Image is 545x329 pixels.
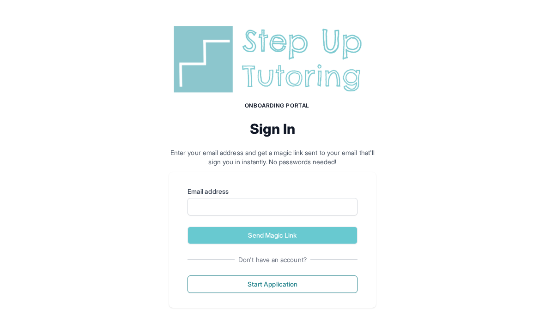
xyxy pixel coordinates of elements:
h1: Onboarding Portal [178,102,376,109]
button: Send Magic Link [188,227,357,244]
img: Step Up Tutoring horizontal logo [169,22,376,96]
h2: Sign In [169,120,376,137]
button: Start Application [188,275,357,293]
label: Email address [188,187,357,196]
span: Don't have an account? [235,255,310,264]
p: Enter your email address and get a magic link sent to your email that'll sign you in instantly. N... [169,148,376,167]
